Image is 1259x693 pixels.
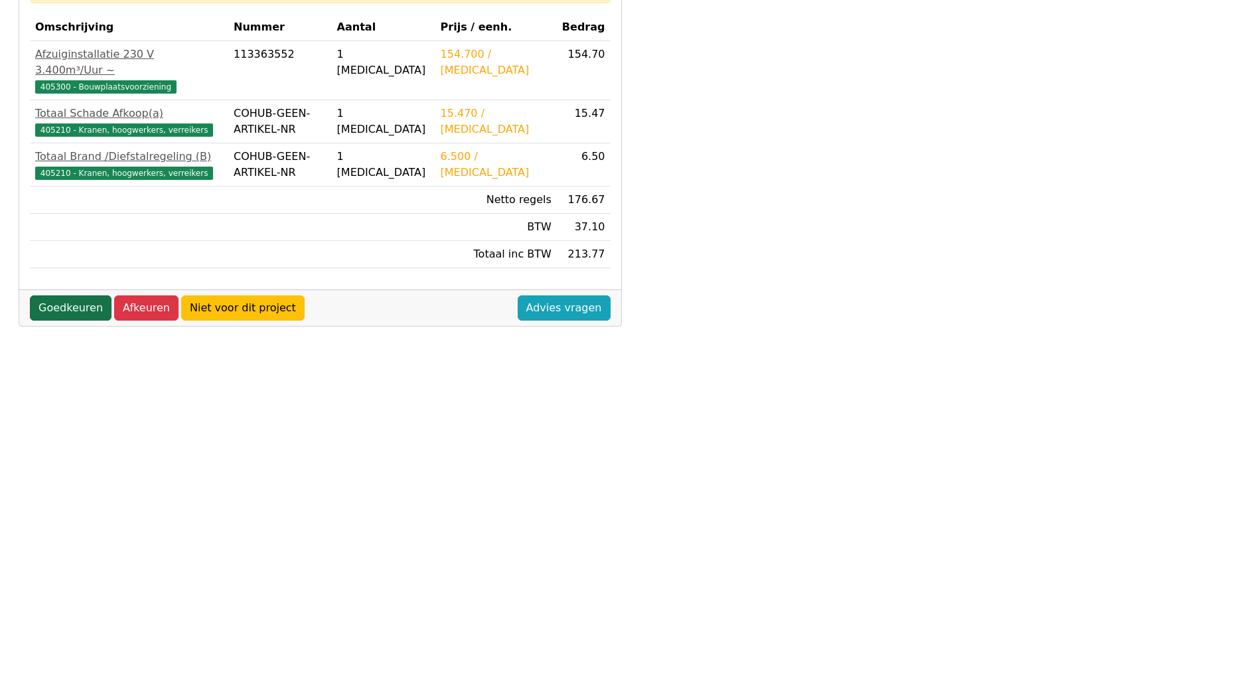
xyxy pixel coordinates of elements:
a: Totaal Brand /Diefstalregeling (B)405210 - Kranen, hoogwerkers, verreikers [35,149,223,181]
td: 213.77 [557,241,611,268]
a: Afzuiginstallatie 230 V 3.400m³/Uur ~405300 - Bouwplaatsvoorziening [35,46,223,94]
div: Totaal Brand /Diefstalregeling (B) [35,149,223,165]
span: 405300 - Bouwplaatsvoorziening [35,80,177,94]
div: 154.700 / [MEDICAL_DATA] [441,46,552,78]
a: Afkeuren [114,295,179,321]
td: Netto regels [435,187,557,214]
a: Niet voor dit project [181,295,305,321]
a: Goedkeuren [30,295,111,321]
div: Totaal Schade Afkoop(a) [35,106,223,121]
td: COHUB-GEEN-ARTIKEL-NR [228,100,332,143]
td: 6.50 [557,143,611,187]
td: 154.70 [557,41,611,100]
td: COHUB-GEEN-ARTIKEL-NR [228,143,332,187]
td: BTW [435,214,557,241]
div: 1 [MEDICAL_DATA] [337,149,430,181]
div: 1 [MEDICAL_DATA] [337,46,430,78]
td: Totaal inc BTW [435,241,557,268]
td: 15.47 [557,100,611,143]
th: Omschrijving [30,14,228,41]
span: 405210 - Kranen, hoogwerkers, verreikers [35,167,213,180]
div: 15.470 / [MEDICAL_DATA] [441,106,552,137]
td: 113363552 [228,41,332,100]
td: 37.10 [557,214,611,241]
th: Prijs / eenh. [435,14,557,41]
span: 405210 - Kranen, hoogwerkers, verreikers [35,123,213,137]
div: 1 [MEDICAL_DATA] [337,106,430,137]
a: Totaal Schade Afkoop(a)405210 - Kranen, hoogwerkers, verreikers [35,106,223,137]
td: 176.67 [557,187,611,214]
th: Aantal [332,14,435,41]
th: Bedrag [557,14,611,41]
a: Advies vragen [518,295,611,321]
div: Afzuiginstallatie 230 V 3.400m³/Uur ~ [35,46,223,78]
div: 6.500 / [MEDICAL_DATA] [441,149,552,181]
th: Nummer [228,14,332,41]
